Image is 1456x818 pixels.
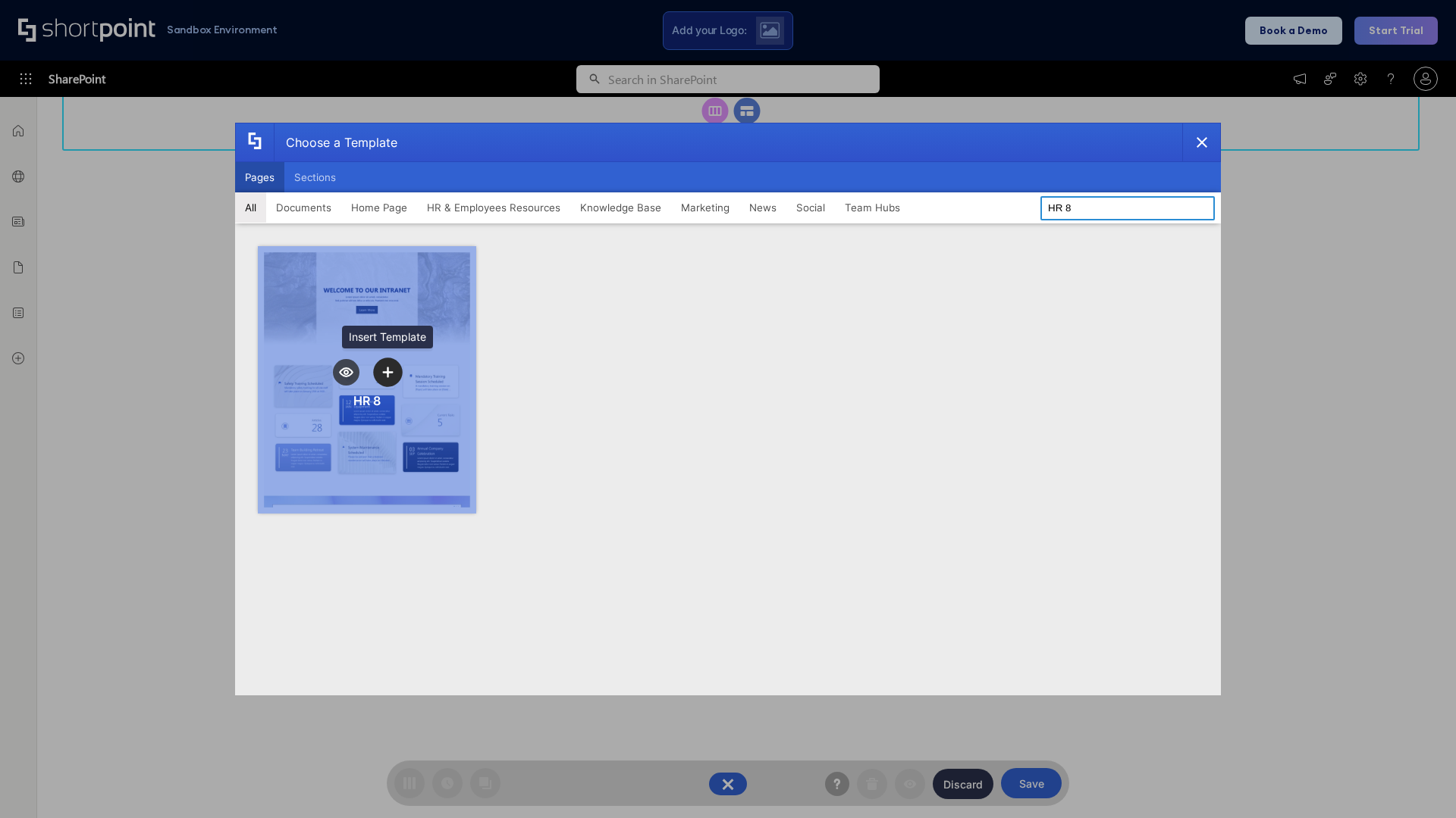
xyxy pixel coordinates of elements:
[570,192,671,223] button: Knowledge Base
[671,192,739,223] button: Marketing
[417,192,570,223] button: HR & Employees Resources
[341,192,417,223] button: Home Page
[235,162,284,192] button: Pages
[266,192,341,223] button: Documents
[274,123,397,161] div: Choose a Template
[739,192,786,223] button: News
[786,192,835,223] button: Social
[353,393,381,408] div: HR 8
[235,123,1221,695] div: template selector
[284,162,346,192] button: Sections
[835,192,910,223] button: Team Hubs
[1380,745,1456,818] iframe: Chat Widget
[235,192,266,223] button: All
[1040,196,1215,220] input: Search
